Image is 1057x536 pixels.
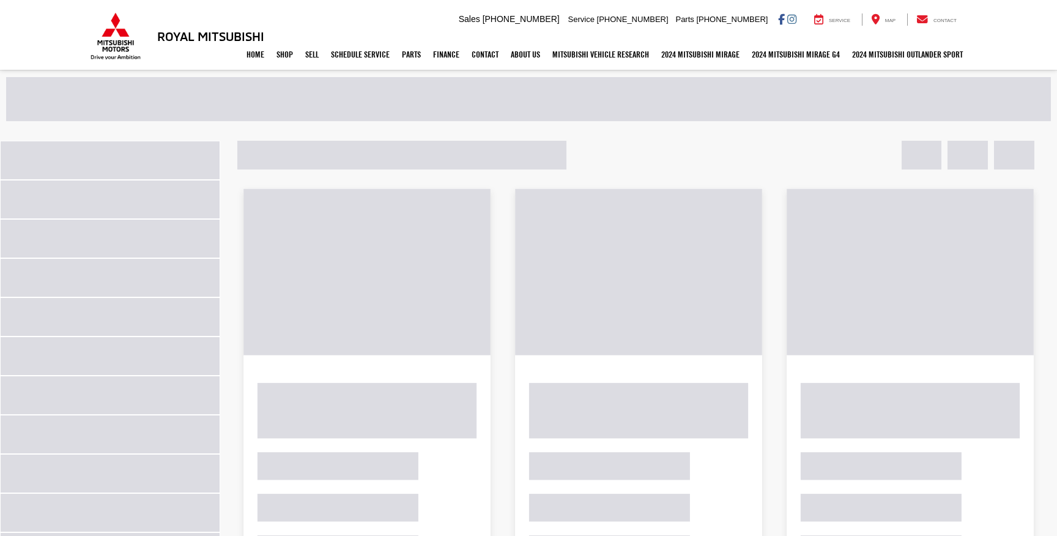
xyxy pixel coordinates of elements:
a: About Us [505,39,546,70]
a: Schedule Service: Opens in a new tab [325,39,396,70]
span: [PHONE_NUMBER] [696,15,768,24]
a: Instagram: Click to visit our Instagram page [787,14,796,24]
a: 2024 Mitsubishi Outlander SPORT [846,39,969,70]
a: Shop [270,39,299,70]
span: Service [829,18,850,23]
span: [PHONE_NUMBER] [483,14,560,24]
span: Parts [675,15,694,24]
a: Contact [465,39,505,70]
a: 2024 Mitsubishi Mirage G4 [746,39,846,70]
a: Finance [427,39,465,70]
a: Sell [299,39,325,70]
span: Service [568,15,595,24]
a: Map [862,13,905,26]
a: Contact [907,13,966,26]
span: Sales [459,14,480,24]
a: Mitsubishi Vehicle Research [546,39,655,70]
a: Home [240,39,270,70]
span: [PHONE_NUMBER] [597,15,669,24]
a: Facebook: Click to visit our Facebook page [778,14,785,24]
img: Mitsubishi [88,12,143,60]
a: Parts: Opens in a new tab [396,39,427,70]
a: Service [805,13,859,26]
span: Contact [933,18,957,23]
span: Map [885,18,896,23]
h3: Royal Mitsubishi [157,29,264,43]
a: 2024 Mitsubishi Mirage [655,39,746,70]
